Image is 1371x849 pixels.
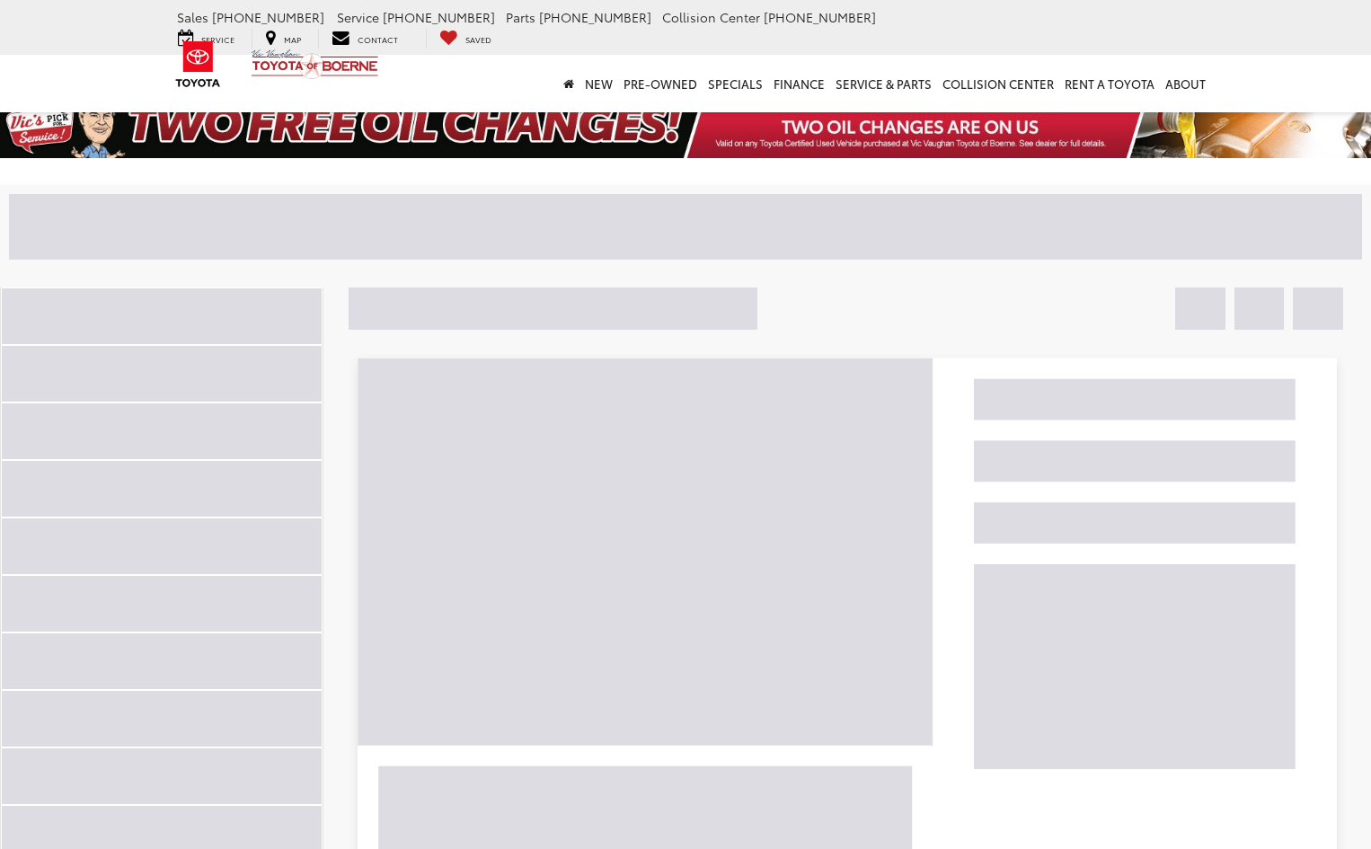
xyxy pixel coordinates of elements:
span: Saved [465,33,491,45]
span: Map [284,33,301,45]
a: New [579,55,618,112]
span: Parts [506,8,535,26]
a: Home [558,55,579,112]
a: Contact [318,29,411,49]
span: Service [337,8,379,26]
a: Specials [703,55,768,112]
a: Service & Parts: Opens in a new tab [830,55,937,112]
span: Contact [358,33,398,45]
a: My Saved Vehicles [426,29,505,49]
a: About [1160,55,1211,112]
span: [PHONE_NUMBER] [764,8,876,26]
a: Rent a Toyota [1059,55,1160,112]
span: Collision Center [662,8,760,26]
a: Finance [768,55,830,112]
span: Service [201,33,234,45]
a: Map [252,29,314,49]
span: Sales [177,8,208,26]
a: Collision Center [937,55,1059,112]
span: [PHONE_NUMBER] [212,8,324,26]
a: Pre-Owned [618,55,703,112]
img: Vic Vaughan Toyota of Boerne [251,49,379,80]
img: Toyota [164,35,232,93]
a: Service [164,29,248,49]
span: [PHONE_NUMBER] [539,8,651,26]
span: [PHONE_NUMBER] [383,8,495,26]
